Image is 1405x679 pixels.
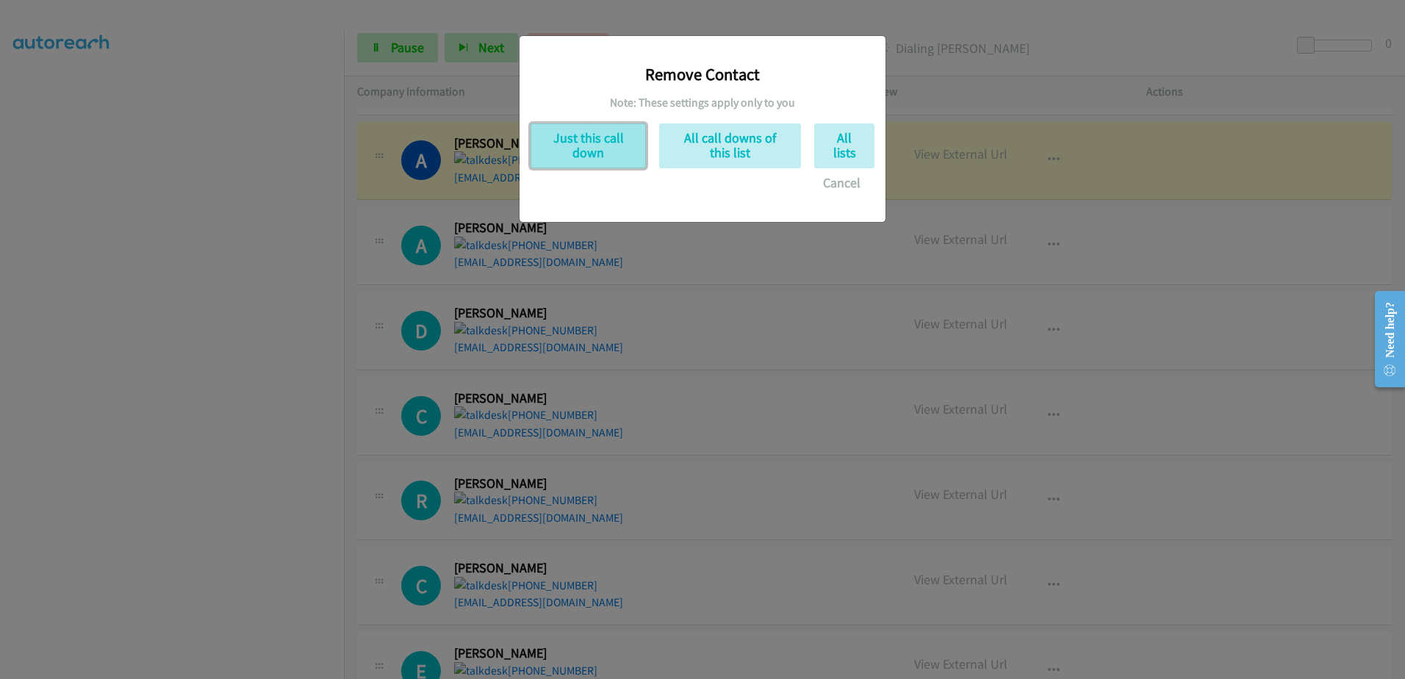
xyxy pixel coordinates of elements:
button: All call downs of this list [659,123,801,168]
button: Just this call down [531,123,646,168]
h5: Note: These settings apply only to you [531,96,874,110]
button: All lists [814,123,874,168]
iframe: Resource Center [1362,281,1405,398]
h3: Remove Contact [531,64,874,85]
button: Cancel [809,168,874,198]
